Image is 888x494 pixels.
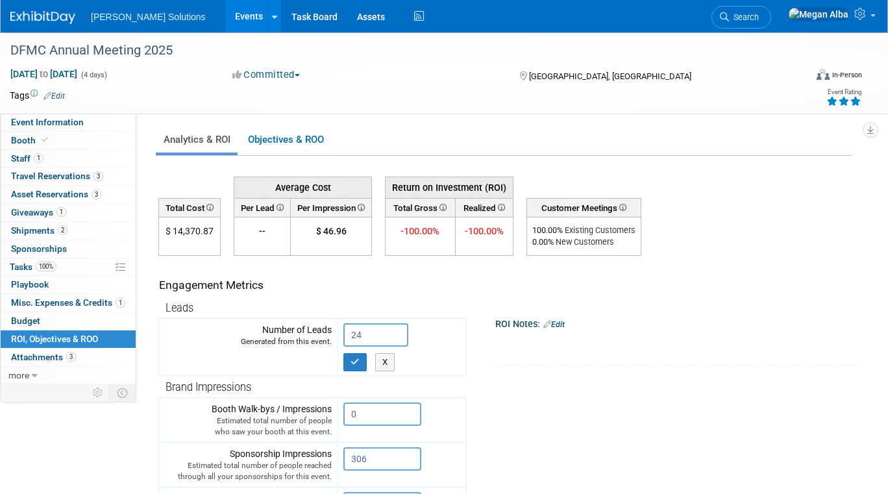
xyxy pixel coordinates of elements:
[386,177,513,198] th: Return on Investment (ROI)
[11,315,40,326] span: Budget
[166,381,251,393] span: Brand Impressions
[38,69,50,79] span: to
[532,237,548,247] span: 0.00
[6,39,789,62] div: DFMC Annual Meeting 2025
[11,243,67,254] span: Sponsorships
[532,225,635,236] div: %
[729,12,759,22] span: Search
[11,279,49,290] span: Playbook
[1,222,136,240] a: Shipments2
[1,150,136,167] a: Staff1
[165,415,332,438] div: Estimated total number of people who saw your booth at this event.
[529,71,691,81] span: [GEOGRAPHIC_DATA], [GEOGRAPHIC_DATA]
[11,171,103,181] span: Travel Reservations
[1,367,136,384] a: more
[11,225,68,236] span: Shipments
[316,226,347,236] span: $ 46.96
[11,297,125,308] span: Misc. Expenses & Credits
[10,262,56,272] span: Tasks
[87,384,110,401] td: Personalize Event Tab Strip
[543,320,565,329] a: Edit
[10,68,78,80] span: [DATE] [DATE]
[156,127,238,153] a: Analytics & ROI
[1,114,136,131] a: Event Information
[165,460,332,482] div: Estimated total number of people reached through all your sponsorships for this event.
[532,225,557,235] span: 100.00
[165,323,332,347] div: Number of Leads
[165,336,332,347] div: Generated from this event.
[455,198,513,217] th: Realized
[159,198,221,217] th: Total Cost
[10,11,75,24] img: ExhibitDay
[532,236,635,248] div: %
[116,298,125,308] span: 1
[58,225,68,235] span: 2
[66,352,76,362] span: 3
[736,68,862,87] div: Event Format
[1,349,136,366] a: Attachments3
[234,198,291,217] th: Per Lead
[11,117,84,127] span: Event Information
[1,167,136,185] a: Travel Reservations3
[259,226,265,236] span: --
[1,258,136,276] a: Tasks100%
[11,189,101,199] span: Asset Reservations
[11,352,76,362] span: Attachments
[401,225,439,237] span: -100.00%
[11,135,51,145] span: Booth
[110,384,136,401] td: Toggle Event Tabs
[36,262,56,271] span: 100%
[240,127,331,153] a: Objectives & ROO
[11,207,66,217] span: Giveaways
[80,71,107,79] span: (4 days)
[465,225,504,237] span: -100.00%
[10,89,65,102] td: Tags
[11,334,98,344] span: ROI, Objectives & ROO
[1,186,136,203] a: Asset Reservations3
[375,353,395,371] button: X
[711,6,771,29] a: Search
[92,190,101,199] span: 3
[166,302,193,314] span: Leads
[817,69,830,80] img: Format-Inperson.png
[386,198,456,217] th: Total Gross
[165,402,332,438] div: Booth Walk-bys / Impressions
[1,312,136,330] a: Budget
[43,92,65,101] a: Edit
[42,136,48,143] i: Booth reservation complete
[1,276,136,293] a: Playbook
[165,447,332,482] div: Sponsorship Impressions
[34,153,43,163] span: 1
[1,132,136,149] a: Booth
[91,12,206,22] span: [PERSON_NAME] Solutions
[826,89,861,95] div: Event Rating
[832,70,862,80] div: In-Person
[1,294,136,312] a: Misc. Expenses & Credits1
[554,237,614,247] span: New Customers
[291,198,372,217] th: Per Impression
[159,217,221,256] td: $ 14,370.87
[527,198,641,217] th: Customer Meetings
[8,370,29,380] span: more
[1,330,136,348] a: ROI, Objectives & ROO
[56,207,66,217] span: 1
[495,314,858,331] div: ROI Notes:
[93,171,103,181] span: 3
[788,7,849,21] img: Megan Alba
[11,153,43,164] span: Staff
[1,240,136,258] a: Sponsorships
[563,225,635,235] span: Existing Customers
[228,68,305,82] button: Committed
[1,204,136,221] a: Giveaways1
[234,177,372,198] th: Average Cost
[159,277,461,293] div: Engagement Metrics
